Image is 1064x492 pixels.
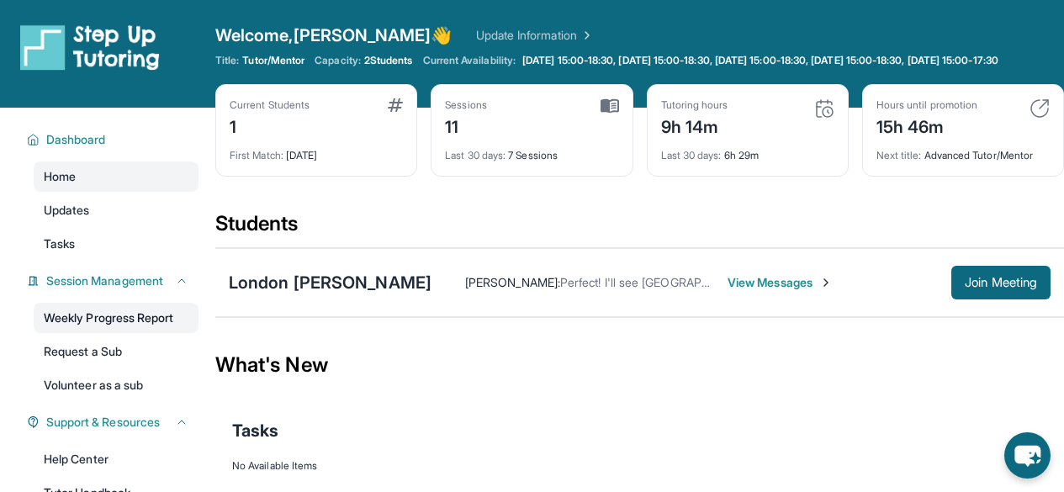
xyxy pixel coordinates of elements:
[661,98,728,112] div: Tutoring hours
[819,276,833,289] img: Chevron-Right
[44,202,90,219] span: Updates
[34,195,199,225] a: Updates
[601,98,619,114] img: card
[1004,432,1051,479] button: chat-button
[661,112,728,139] div: 9h 14m
[44,168,76,185] span: Home
[560,275,828,289] span: Perfect! I'll see [GEOGRAPHIC_DATA] [DATE] then!
[577,27,594,44] img: Chevron Right
[445,149,506,161] span: Last 30 days :
[44,235,75,252] span: Tasks
[1030,98,1050,119] img: card
[230,98,310,112] div: Current Students
[46,131,106,148] span: Dashboard
[230,149,283,161] span: First Match :
[364,54,413,67] span: 2 Students
[876,149,922,161] span: Next title :
[215,210,1064,247] div: Students
[46,414,160,431] span: Support & Resources
[215,328,1064,402] div: What's New
[476,27,594,44] a: Update Information
[40,272,188,289] button: Session Management
[965,278,1037,288] span: Join Meeting
[232,459,1047,473] div: No Available Items
[445,139,618,162] div: 7 Sessions
[315,54,361,67] span: Capacity:
[230,112,310,139] div: 1
[34,336,199,367] a: Request a Sub
[232,419,278,442] span: Tasks
[388,98,403,112] img: card
[814,98,834,119] img: card
[34,370,199,400] a: Volunteer as a sub
[40,414,188,431] button: Support & Resources
[951,266,1051,299] button: Join Meeting
[40,131,188,148] button: Dashboard
[423,54,516,67] span: Current Availability:
[522,54,998,67] span: [DATE] 15:00-18:30, [DATE] 15:00-18:30, [DATE] 15:00-18:30, [DATE] 15:00-18:30, [DATE] 15:00-17:30
[728,274,833,291] span: View Messages
[215,24,453,47] span: Welcome, [PERSON_NAME] 👋
[20,24,160,71] img: logo
[230,139,403,162] div: [DATE]
[34,444,199,474] a: Help Center
[34,303,199,333] a: Weekly Progress Report
[229,271,431,294] div: London [PERSON_NAME]
[34,229,199,259] a: Tasks
[242,54,304,67] span: Tutor/Mentor
[661,139,834,162] div: 6h 29m
[465,275,560,289] span: [PERSON_NAME] :
[34,161,199,192] a: Home
[46,272,163,289] span: Session Management
[876,139,1050,162] div: Advanced Tutor/Mentor
[519,54,1002,67] a: [DATE] 15:00-18:30, [DATE] 15:00-18:30, [DATE] 15:00-18:30, [DATE] 15:00-18:30, [DATE] 15:00-17:30
[876,98,977,112] div: Hours until promotion
[661,149,722,161] span: Last 30 days :
[445,98,487,112] div: Sessions
[215,54,239,67] span: Title:
[445,112,487,139] div: 11
[876,112,977,139] div: 15h 46m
